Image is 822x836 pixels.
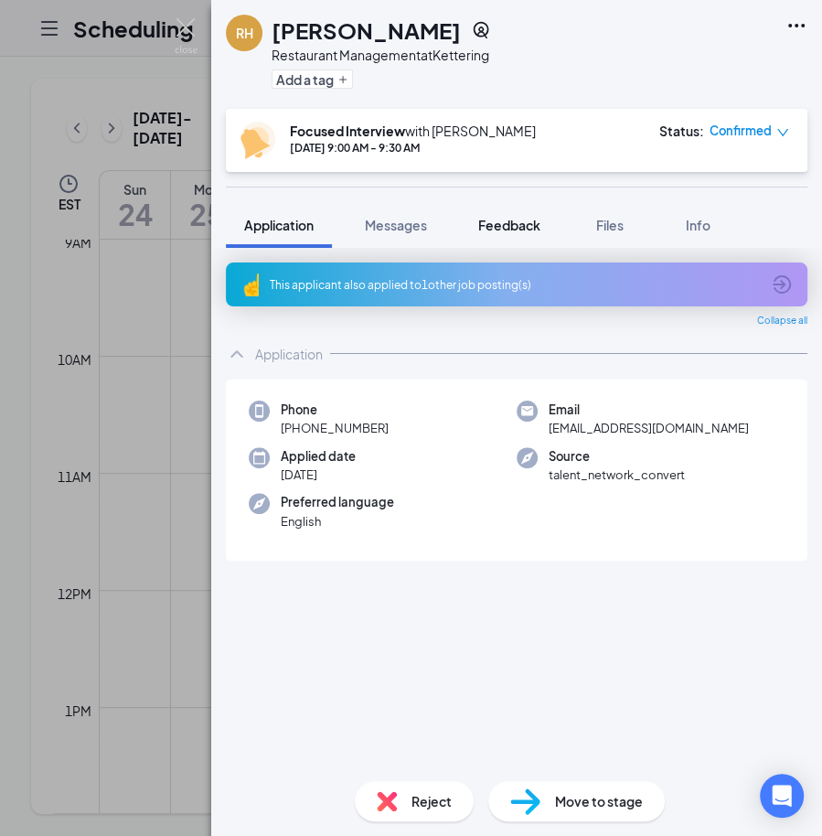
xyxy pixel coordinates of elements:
[760,774,804,818] div: Open Intercom Messenger
[686,217,710,233] span: Info
[270,277,760,293] div: This applicant also applied to 1 other job posting(s)
[411,791,452,811] span: Reject
[281,401,389,419] span: Phone
[255,345,323,363] div: Application
[478,217,540,233] span: Feedback
[596,217,624,233] span: Files
[281,466,356,484] span: [DATE]
[281,512,394,531] span: English
[785,15,807,37] svg: Ellipses
[272,70,353,89] button: PlusAdd a tag
[365,217,427,233] span: Messages
[272,46,490,64] div: Restaurant Management at Kettering
[290,140,536,155] div: [DATE] 9:00 AM - 9:30 AM
[281,419,389,437] span: [PHONE_NUMBER]
[549,401,749,419] span: Email
[226,343,248,365] svg: ChevronUp
[244,217,314,233] span: Application
[281,447,356,466] span: Applied date
[472,21,490,39] svg: SourcingTools
[555,791,643,811] span: Move to stage
[272,15,461,46] h1: [PERSON_NAME]
[757,314,807,328] span: Collapse all
[290,123,405,139] b: Focused Interview
[290,122,536,140] div: with [PERSON_NAME]
[549,419,749,437] span: [EMAIL_ADDRESS][DOMAIN_NAME]
[549,466,685,484] span: talent_network_convert
[771,273,793,295] svg: ArrowCircle
[659,122,704,140] div: Status :
[337,74,348,85] svg: Plus
[281,493,394,511] span: Preferred language
[236,24,253,42] div: RH
[710,122,772,140] span: Confirmed
[776,126,789,139] span: down
[549,447,685,466] span: Source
